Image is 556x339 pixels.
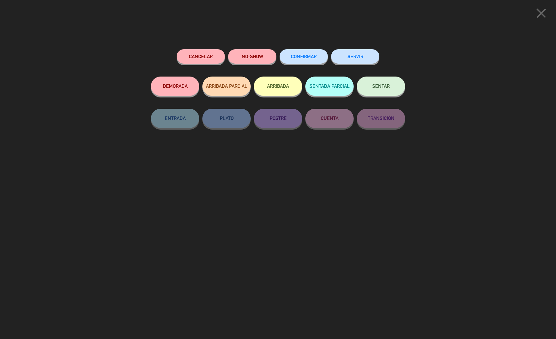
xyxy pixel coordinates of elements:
[291,54,317,59] span: CONFIRMAR
[305,109,354,128] button: CUENTA
[177,49,225,64] button: Cancelar
[533,5,549,21] i: close
[305,77,354,96] button: SENTADA PARCIAL
[151,109,199,128] button: ENTRADA
[254,77,302,96] button: ARRIBADA
[531,5,551,24] button: close
[206,83,247,89] span: ARRIBADA PARCIAL
[280,49,328,64] button: CONFIRMAR
[151,77,199,96] button: DEMORADA
[331,49,379,64] button: SERVIR
[202,109,251,128] button: PLATO
[357,109,405,128] button: TRANSICIÓN
[372,83,390,89] span: SENTAR
[254,109,302,128] button: POSTRE
[202,77,251,96] button: ARRIBADA PARCIAL
[228,49,276,64] button: NO-SHOW
[357,77,405,96] button: SENTAR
